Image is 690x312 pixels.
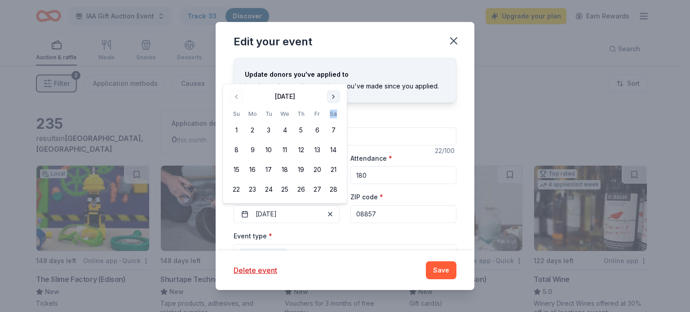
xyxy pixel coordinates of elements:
[350,154,392,163] label: Attendance
[234,244,456,264] button: Fundraiser
[244,123,261,139] button: 2
[228,109,244,119] th: Sunday
[228,182,244,198] button: 22
[275,91,295,102] div: [DATE]
[325,162,341,178] button: 21
[293,162,309,178] button: 19
[261,142,277,158] button: 10
[277,162,293,178] button: 18
[325,142,341,158] button: 14
[261,182,277,198] button: 24
[234,35,312,49] div: Edit your event
[228,142,244,158] button: 8
[309,109,325,119] th: Friday
[293,123,309,139] button: 5
[261,123,277,139] button: 3
[325,182,341,198] button: 28
[426,261,456,279] button: Save
[327,90,340,103] button: Go to next month
[325,123,341,139] button: 7
[350,166,456,184] input: 20
[230,90,243,103] button: Go to previous month
[309,142,325,158] button: 13
[277,123,293,139] button: 4
[435,145,456,156] div: 22 /100
[309,182,325,198] button: 27
[277,109,293,119] th: Wednesday
[277,182,293,198] button: 25
[325,109,341,119] th: Saturday
[234,265,277,276] button: Delete event
[293,109,309,119] th: Thursday
[245,81,445,92] div: Let donors know of any updates you've made since you applied.
[309,162,325,178] button: 20
[293,142,309,158] button: 12
[277,142,293,158] button: 11
[245,69,445,80] div: Update donors you've applied to
[228,123,244,139] button: 1
[350,193,383,202] label: ZIP code
[350,205,456,223] input: 12345 (U.S. only)
[261,109,277,119] th: Tuesday
[261,162,277,178] button: 17
[244,162,261,178] button: 16
[244,142,261,158] button: 9
[234,205,340,223] button: [DATE]
[244,182,261,198] button: 23
[239,248,287,260] div: Fundraiser
[309,123,325,139] button: 6
[293,182,309,198] button: 26
[228,162,244,178] button: 15
[244,109,261,119] th: Monday
[234,232,272,241] label: Event type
